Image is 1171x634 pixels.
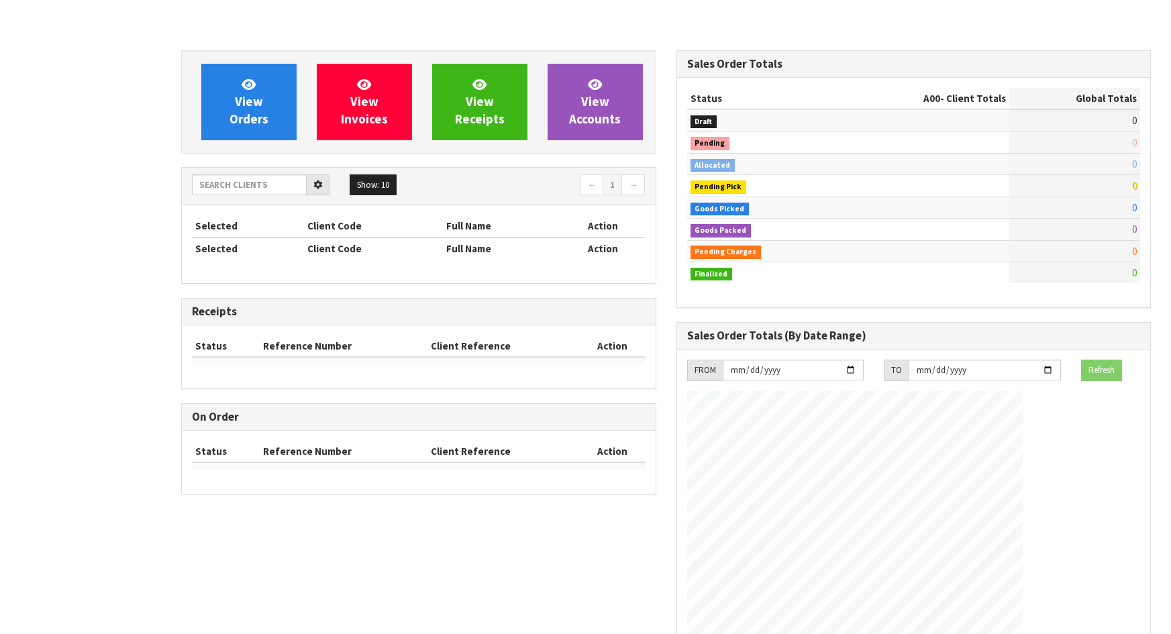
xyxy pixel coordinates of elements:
[1132,158,1137,170] span: 0
[427,335,580,357] th: Client Reference
[350,174,397,196] button: Show: 10
[580,441,645,462] th: Action
[429,174,646,198] nav: Page navigation
[561,237,646,259] th: Action
[192,305,646,318] h3: Receipts
[923,92,940,105] span: A00
[691,246,762,259] span: Pending Charges
[687,329,1141,342] h3: Sales Order Totals (By Date Range)
[884,360,909,381] div: TO
[691,268,733,281] span: Finalised
[621,174,645,196] a: →
[192,411,646,423] h3: On Order
[192,174,307,195] input: Search clients
[192,335,260,357] th: Status
[691,224,752,237] span: Goods Packed
[691,159,735,172] span: Allocated
[561,215,646,237] th: Action
[230,76,268,127] span: View Orders
[691,137,730,150] span: Pending
[1081,360,1122,381] button: Refresh
[691,115,717,129] span: Draft
[1132,136,1137,149] span: 0
[569,76,621,127] span: View Accounts
[1132,245,1137,258] span: 0
[691,203,750,216] span: Goods Picked
[304,215,444,237] th: Client Code
[580,174,603,196] a: ←
[443,237,561,259] th: Full Name
[192,237,304,259] th: Selected
[1132,266,1137,279] span: 0
[1009,88,1140,109] th: Global Totals
[427,441,580,462] th: Client Reference
[304,237,444,259] th: Client Code
[260,441,427,462] th: Reference Number
[1132,201,1137,214] span: 0
[1132,114,1137,127] span: 0
[603,174,622,196] a: 1
[837,88,1009,109] th: - Client Totals
[580,335,645,357] th: Action
[432,64,527,140] a: ViewReceipts
[548,64,643,140] a: ViewAccounts
[260,335,427,357] th: Reference Number
[192,441,260,462] th: Status
[341,76,388,127] span: View Invoices
[201,64,297,140] a: ViewOrders
[687,88,837,109] th: Status
[443,215,561,237] th: Full Name
[687,58,1141,70] h3: Sales Order Totals
[1132,179,1137,192] span: 0
[317,64,412,140] a: ViewInvoices
[455,76,505,127] span: View Receipts
[687,360,723,381] div: FROM
[1132,223,1137,235] span: 0
[192,215,304,237] th: Selected
[691,180,747,194] span: Pending Pick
